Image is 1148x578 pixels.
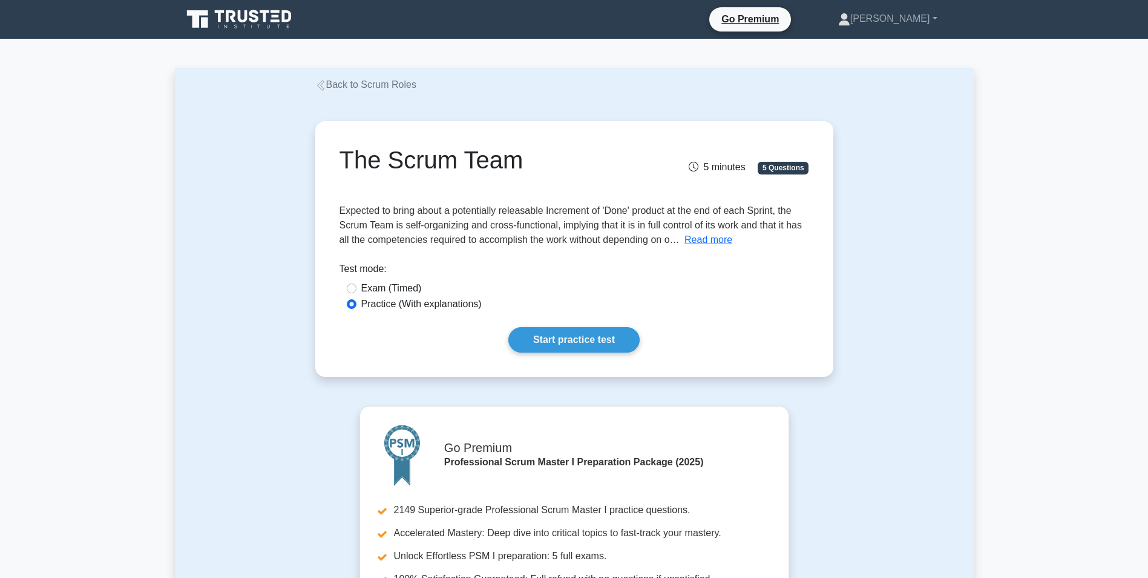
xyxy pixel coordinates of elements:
[758,162,809,174] span: 5 Questions
[339,262,809,281] div: Test mode:
[809,7,966,31] a: [PERSON_NAME]
[684,233,732,247] button: Read more
[361,281,422,296] label: Exam (Timed)
[508,327,640,353] a: Start practice test
[361,297,482,311] label: Practice (With explanations)
[714,12,786,27] a: Go Premium
[339,205,802,245] span: Expected to bring about a potentially releasable Increment of 'Done' product at the end of each S...
[339,145,648,174] h1: The Scrum Team
[689,162,745,172] span: 5 minutes
[315,79,416,90] a: Back to Scrum Roles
